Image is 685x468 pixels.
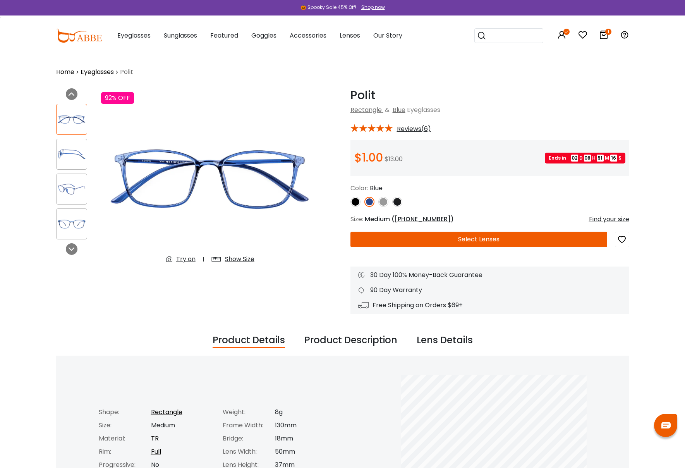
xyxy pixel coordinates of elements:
[589,215,629,224] div: Find your size
[99,408,151,417] div: Shape:
[610,155,617,162] span: 16
[81,67,114,77] a: Eyeglasses
[151,421,215,430] div: Medium
[275,421,339,430] div: 130mm
[213,333,285,348] div: Product Details
[340,31,360,40] span: Lenses
[176,255,196,264] div: Try on
[223,421,275,430] div: Frame Width:
[358,301,621,310] div: Free Shipping on Orders $69+
[397,126,431,132] span: Reviews(6)
[350,88,629,102] h1: Polit
[393,105,405,114] a: Blue
[592,155,596,162] span: H
[210,31,238,40] span: Featured
[101,88,319,270] img: Polit Blue TR Eyeglasses , UniversalBridgeFit Frames from ABBE Glasses
[350,215,363,224] span: Size:
[407,105,440,114] span: Eyeglasses
[57,182,87,197] img: Polit Blue TR Eyeglasses , UniversalBridgeFit Frames from ABBE Glasses
[290,31,326,40] span: Accessories
[223,408,275,417] div: Weight:
[99,434,151,443] div: Material:
[304,333,397,348] div: Product Description
[597,155,604,162] span: 51
[57,147,87,162] img: Polit Blue TR Eyeglasses , UniversalBridgeFit Frames from ABBE Glasses
[385,155,403,163] span: $13.00
[251,31,276,40] span: Goggles
[361,4,385,11] div: Shop now
[350,232,607,247] button: Select Lenses
[618,155,621,162] span: S
[417,333,473,348] div: Lens Details
[99,421,151,430] div: Size:
[605,29,611,35] i: 1
[354,149,383,166] span: $1.00
[275,434,339,443] div: 18mm
[579,155,583,162] span: D
[350,105,382,114] a: Rectangle
[56,67,74,77] a: Home
[120,67,133,77] span: Polit
[365,215,454,224] span: Medium ( )
[151,408,182,416] a: Rectangle
[99,447,151,456] div: Rim:
[383,105,391,114] span: &
[151,447,161,456] a: Full
[57,112,87,127] img: Polit Blue TR Eyeglasses , UniversalBridgeFit Frames from ABBE Glasses
[275,408,339,417] div: 8g
[373,31,402,40] span: Our Story
[151,434,159,443] a: TR
[661,422,671,428] img: chat
[599,32,608,41] a: 1
[101,92,134,104] div: 92% OFF
[395,215,451,224] span: [PHONE_NUMBER]
[549,155,570,162] span: Ends in
[605,155,609,162] span: M
[350,184,368,193] span: Color:
[57,217,87,232] img: Polit Blue TR Eyeglasses , UniversalBridgeFit Frames from ABBE Glasses
[358,286,621,295] div: 90 Day Warranty
[358,270,621,280] div: 30 Day 100% Money-Back Guarantee
[370,184,383,193] span: Blue
[225,255,254,264] div: Show Size
[275,447,339,456] div: 50mm
[571,155,578,162] span: 02
[223,434,275,443] div: Bridge:
[300,4,356,11] div: 🎃 Spooky Sale 45% Off!
[164,31,197,40] span: Sunglasses
[584,155,591,162] span: 06
[223,447,275,456] div: Lens Width:
[357,4,385,10] a: Shop now
[117,31,151,40] span: Eyeglasses
[56,29,102,43] img: abbeglasses.com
